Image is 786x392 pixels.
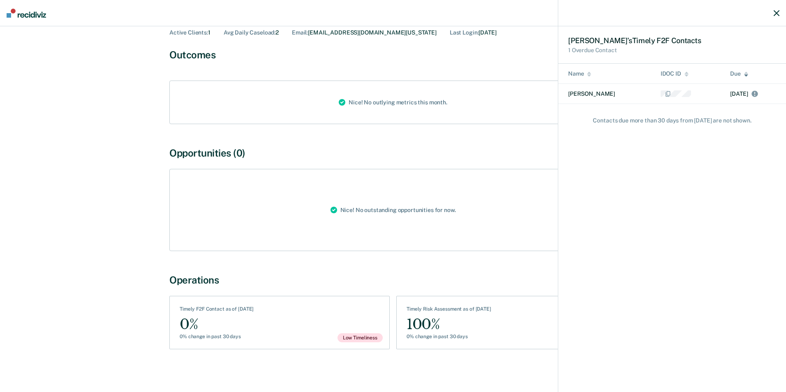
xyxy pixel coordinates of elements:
span: [DATE] [730,90,758,97]
div: 1 Overdue Contact [568,47,776,54]
div: Name [568,70,591,77]
div: [PERSON_NAME] ’s Timely F2F Contact s [568,36,776,45]
div: IDOC ID [661,70,689,77]
p: Contact s due more than 30 days from [DATE] are not shown. [558,104,786,137]
td: [PERSON_NAME] [558,84,651,104]
div: Due [730,70,748,77]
